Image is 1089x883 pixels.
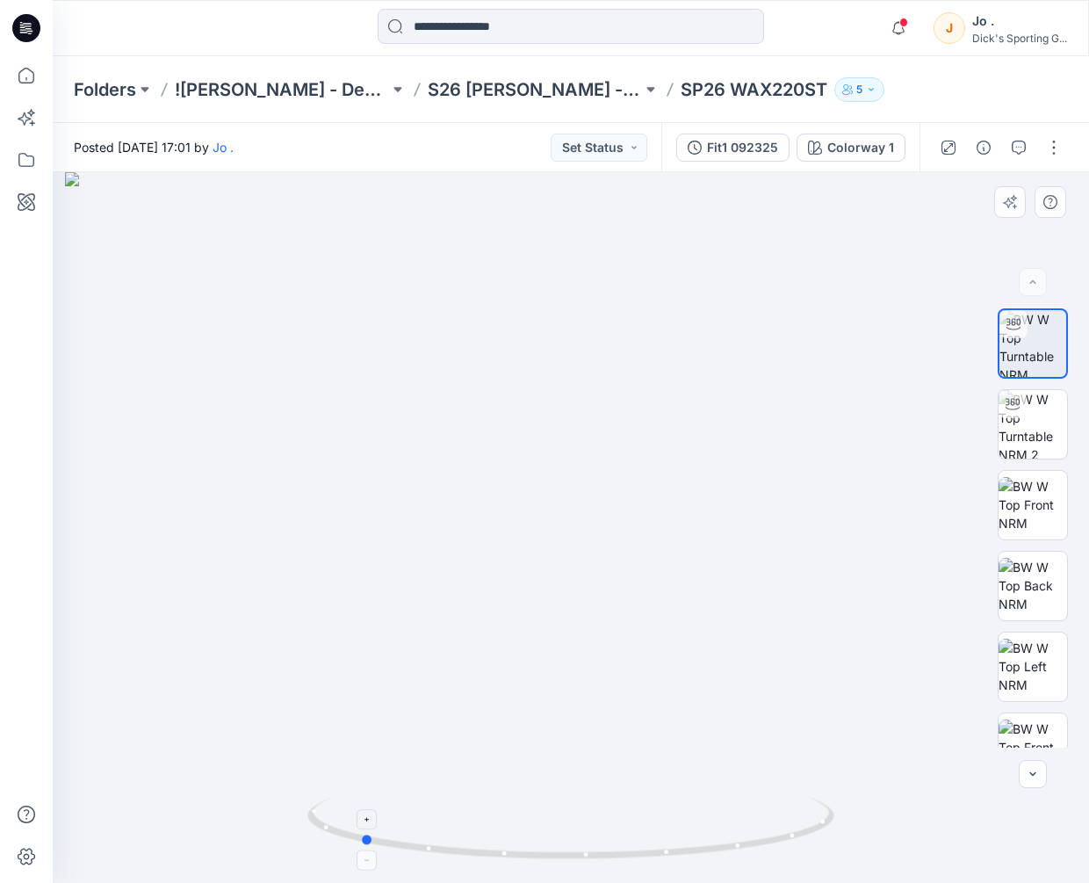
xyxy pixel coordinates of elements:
[970,134,998,162] button: Details
[74,77,136,102] a: Folders
[797,134,905,162] button: Colorway 1
[428,77,642,102] a: S26 [PERSON_NAME] - Decor Board
[74,138,234,156] span: Posted [DATE] 17:01 by
[213,140,234,155] a: Jo .
[681,77,827,102] p: SP26 WAX220ST
[934,12,965,44] div: J
[999,390,1067,459] img: BW W Top Turntable NRM 2
[999,477,1067,532] img: BW W Top Front NRM
[827,138,894,157] div: Colorway 1
[834,77,884,102] button: 5
[856,80,862,99] p: 5
[972,32,1067,45] div: Dick's Sporting G...
[999,639,1067,694] img: BW W Top Left NRM
[707,138,778,157] div: Fit1 092325
[175,77,389,102] a: ![PERSON_NAME] - Decor
[65,172,1077,883] img: eyJhbGciOiJIUzI1NiIsImtpZCI6IjAiLCJzbHQiOiJzZXMiLCJ0eXAiOiJKV1QifQ.eyJkYXRhIjp7InR5cGUiOiJzdG9yYW...
[972,11,1067,32] div: Jo .
[676,134,790,162] button: Fit1 092325
[999,720,1067,775] img: BW W Top Front Chest NRM
[999,310,1066,377] img: BW W Top Turntable NRM
[999,558,1067,613] img: BW W Top Back NRM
